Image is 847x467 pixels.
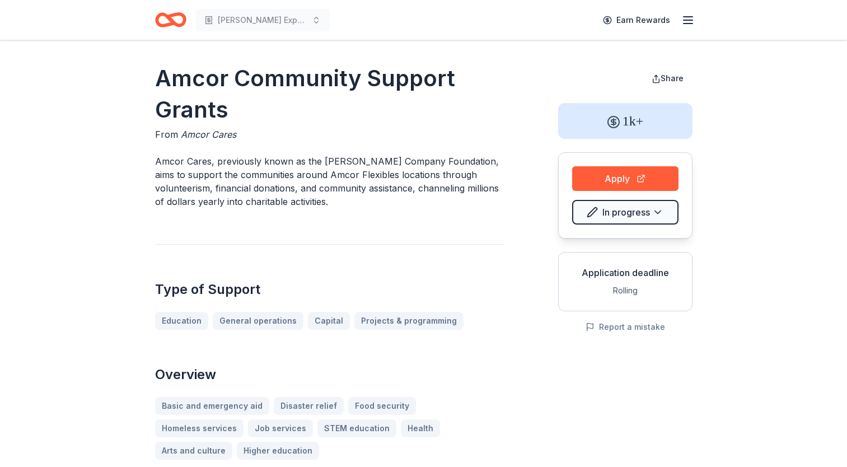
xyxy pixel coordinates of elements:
[218,13,307,27] span: [PERSON_NAME] Expansion 2025
[661,73,684,83] span: Share
[602,205,650,220] span: In progress
[195,9,330,31] button: [PERSON_NAME] Expansion 2025
[155,281,504,298] h2: Type of Support
[596,10,677,30] a: Earn Rewards
[572,200,678,225] button: In progress
[155,128,504,141] div: From
[155,7,186,33] a: Home
[308,312,350,330] a: Capital
[568,284,683,297] div: Rolling
[155,312,208,330] a: Education
[568,266,683,279] div: Application deadline
[586,320,665,334] button: Report a mistake
[181,129,236,140] span: Amcor Cares
[643,67,692,90] button: Share
[354,312,464,330] a: Projects & programming
[213,312,303,330] a: General operations
[155,63,504,125] h1: Amcor Community Support Grants
[155,366,504,384] h2: Overview
[155,155,504,208] p: Amcor Cares, previously known as the [PERSON_NAME] Company Foundation, aims to support the commun...
[558,103,692,139] div: 1k+
[572,166,678,191] button: Apply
